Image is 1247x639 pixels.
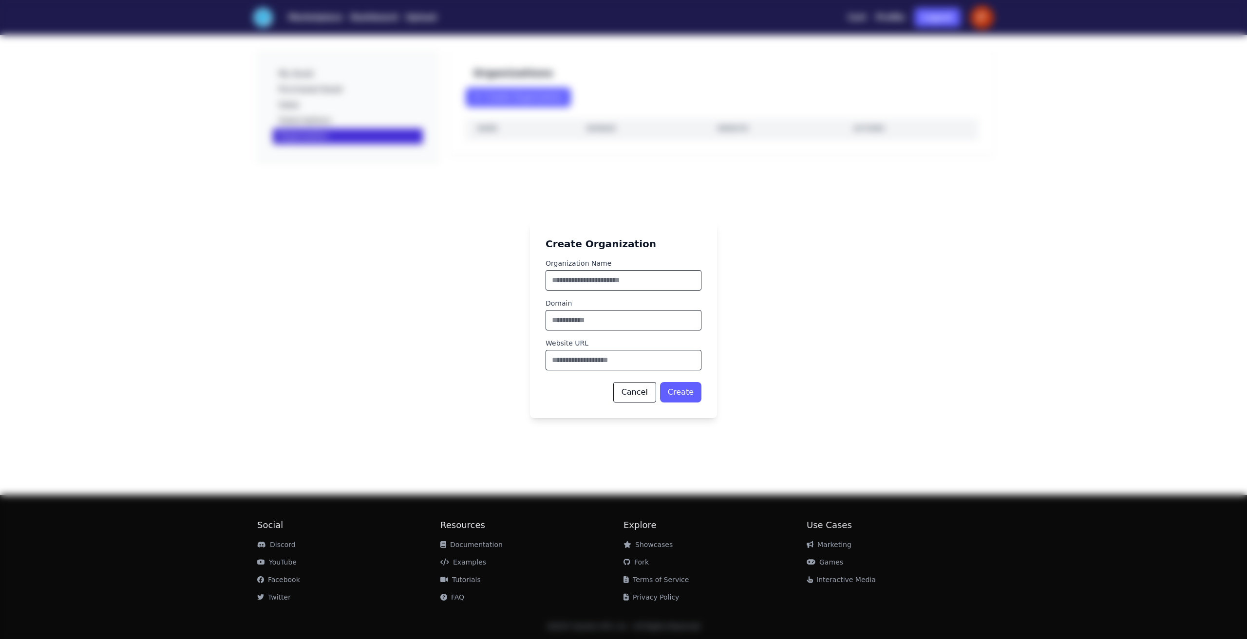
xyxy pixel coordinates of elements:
a: Marketing [807,541,851,548]
button: Create [660,382,701,402]
a: Examples [440,558,486,566]
a: Games [807,558,843,566]
a: Documentation [440,541,503,548]
h2: Resources [440,518,623,532]
a: Twitter [257,593,291,601]
a: Terms of Service [623,576,689,584]
label: Domain [546,298,701,308]
label: Website URL [546,338,701,348]
h2: Explore [623,518,807,532]
label: Organization Name [546,258,701,268]
h2: Social [257,518,440,532]
a: Interactive Media [807,576,876,584]
a: FAQ [440,593,464,601]
a: YouTube [257,558,297,566]
a: Facebook [257,576,300,584]
a: Privacy Policy [623,593,679,601]
h2: Use Cases [807,518,990,532]
a: Showcases [623,541,673,548]
a: Discord [257,541,296,548]
a: Fork [623,558,649,566]
button: Cancel [613,382,656,402]
a: Tutorials [440,576,481,584]
h2: Create Organization [546,237,701,251]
